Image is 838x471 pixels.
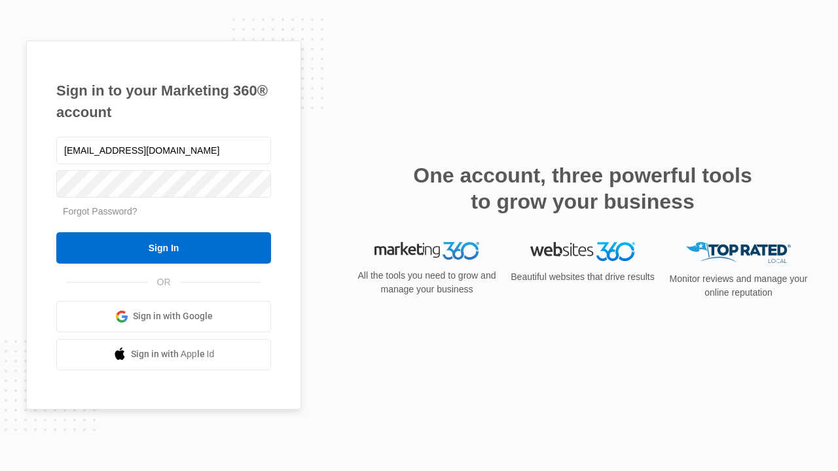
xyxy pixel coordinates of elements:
[133,309,213,323] span: Sign in with Google
[509,270,656,284] p: Beautiful websites that drive results
[148,275,180,289] span: OR
[131,347,215,361] span: Sign in with Apple Id
[56,137,271,164] input: Email
[665,272,812,300] p: Monitor reviews and manage your online reputation
[374,242,479,260] img: Marketing 360
[56,301,271,332] a: Sign in with Google
[530,242,635,261] img: Websites 360
[63,206,137,217] a: Forgot Password?
[354,269,500,296] p: All the tools you need to grow and manage your business
[56,339,271,370] a: Sign in with Apple Id
[686,242,791,264] img: Top Rated Local
[56,232,271,264] input: Sign In
[409,162,756,215] h2: One account, three powerful tools to grow your business
[56,80,271,123] h1: Sign in to your Marketing 360® account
